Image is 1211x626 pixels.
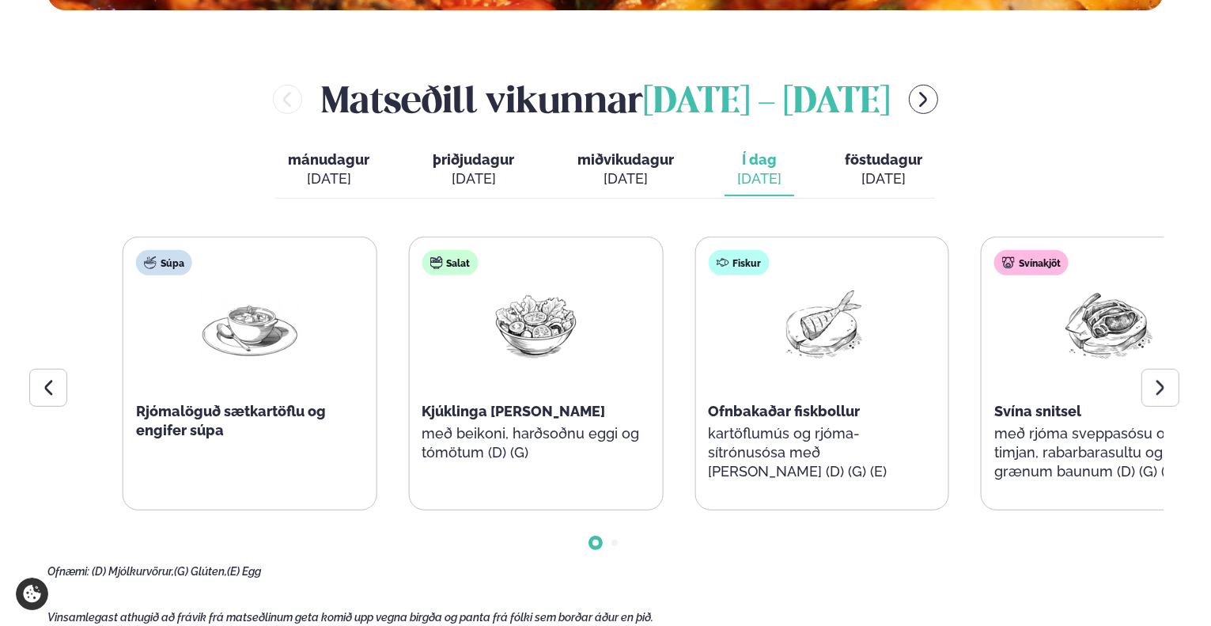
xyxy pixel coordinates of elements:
img: soup.svg [144,256,157,269]
span: Go to slide 2 [611,540,618,546]
span: mánudagur [288,151,369,168]
button: menu-btn-right [909,85,938,114]
img: salad.svg [430,256,442,269]
button: menu-btn-left [273,85,302,114]
span: Í dag [737,150,781,169]
span: Svína snitsel [994,403,1081,419]
div: [DATE] [737,169,781,188]
img: Fish.png [771,288,872,361]
div: Fiskur [708,250,769,275]
img: Pork-Meat.png [1058,288,1159,361]
span: (D) Mjólkurvörur, [92,565,174,578]
span: Vinsamlegast athugið að frávik frá matseðlinum geta komið upp vegna birgða og panta frá fólki sem... [47,611,653,624]
img: pork.svg [1002,256,1015,269]
span: Kjúklinga [PERSON_NAME] [422,403,605,419]
div: [DATE] [433,169,514,188]
div: Súpa [136,250,192,275]
button: Í dag [DATE] [725,144,794,196]
div: Salat [422,250,478,275]
button: þriðjudagur [DATE] [420,144,527,196]
div: [DATE] [577,169,674,188]
div: Svínakjöt [994,250,1069,275]
span: Ofnæmi: [47,565,89,578]
span: miðvikudagur [577,151,674,168]
span: (G) Glúten, [174,565,227,578]
button: föstudagur [DATE] [832,144,935,196]
h2: Matseðill vikunnar [321,74,890,125]
button: miðvikudagur [DATE] [565,144,687,196]
span: [DATE] - [DATE] [643,85,890,120]
button: mánudagur [DATE] [275,144,382,196]
div: [DATE] [845,169,922,188]
span: þriðjudagur [433,151,514,168]
span: Go to slide 1 [592,540,599,546]
p: með beikoni, harðsoðnu eggi og tómötum (D) (G) [422,424,649,462]
a: Cookie settings [16,578,48,610]
img: fish.svg [716,256,728,269]
span: föstudagur [845,151,922,168]
div: [DATE] [288,169,369,188]
span: Ofnbakaðar fiskbollur [708,403,860,419]
img: Soup.png [199,288,301,362]
span: (E) Egg [227,565,261,578]
p: kartöflumús og rjóma-sítrónusósa með [PERSON_NAME] (D) (G) (E) [708,424,936,481]
img: Salad.png [485,288,586,361]
span: Rjómalöguð sætkartöflu og engifer súpa [136,403,326,438]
